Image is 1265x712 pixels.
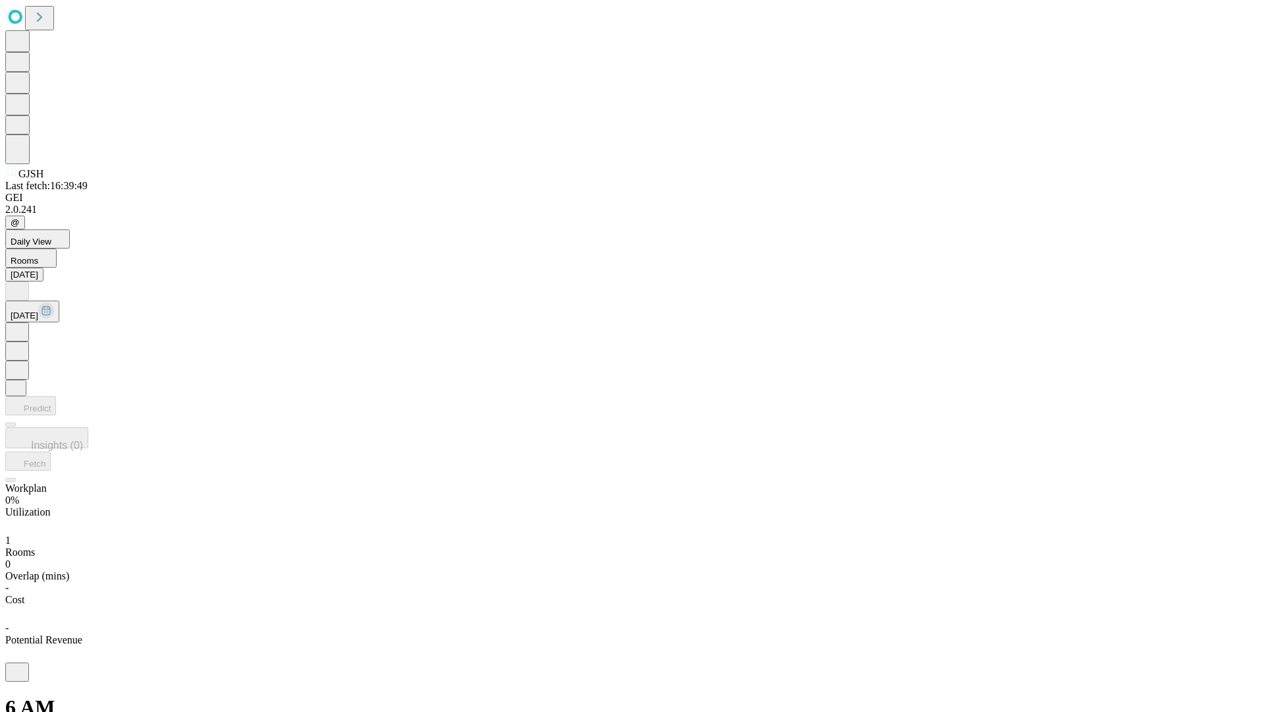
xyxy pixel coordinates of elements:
span: Utilization [5,506,50,518]
button: [DATE] [5,301,59,322]
span: Rooms [5,547,35,558]
span: [DATE] [11,311,38,320]
span: 1 [5,535,11,546]
span: Daily View [11,237,51,247]
span: - [5,622,9,634]
button: [DATE] [5,268,43,282]
span: - [5,582,9,593]
div: 2.0.241 [5,204,1260,216]
button: Predict [5,396,56,415]
span: @ [11,218,20,227]
button: Rooms [5,249,57,268]
span: GJSH [18,168,43,179]
span: Overlap (mins) [5,570,69,581]
button: @ [5,216,25,229]
span: Potential Revenue [5,634,82,645]
span: 0 [5,558,11,570]
span: Insights (0) [31,440,83,451]
div: GEI [5,192,1260,204]
span: Last fetch: 16:39:49 [5,180,88,191]
span: Cost [5,594,24,605]
span: Workplan [5,483,47,494]
span: 0% [5,494,19,506]
span: Rooms [11,256,38,266]
button: Fetch [5,452,51,471]
button: Daily View [5,229,70,249]
button: Insights (0) [5,427,88,448]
